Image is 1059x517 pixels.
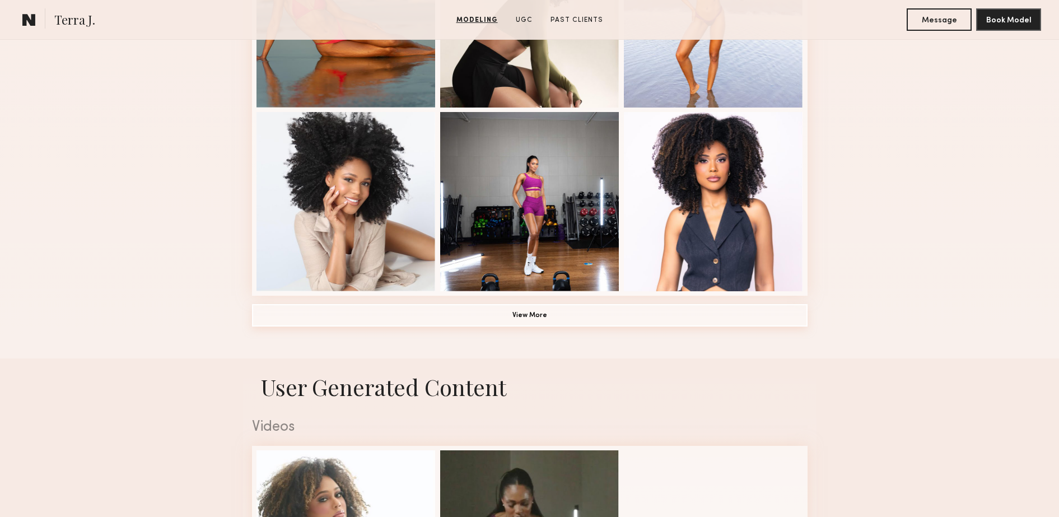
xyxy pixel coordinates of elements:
[243,372,817,402] h1: User Generated Content
[252,420,808,435] div: Videos
[976,8,1041,31] button: Book Model
[452,15,502,25] a: Modeling
[976,15,1041,24] a: Book Model
[511,15,537,25] a: UGC
[907,8,972,31] button: Message
[54,11,95,31] span: Terra J.
[546,15,608,25] a: Past Clients
[252,304,808,327] button: View More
